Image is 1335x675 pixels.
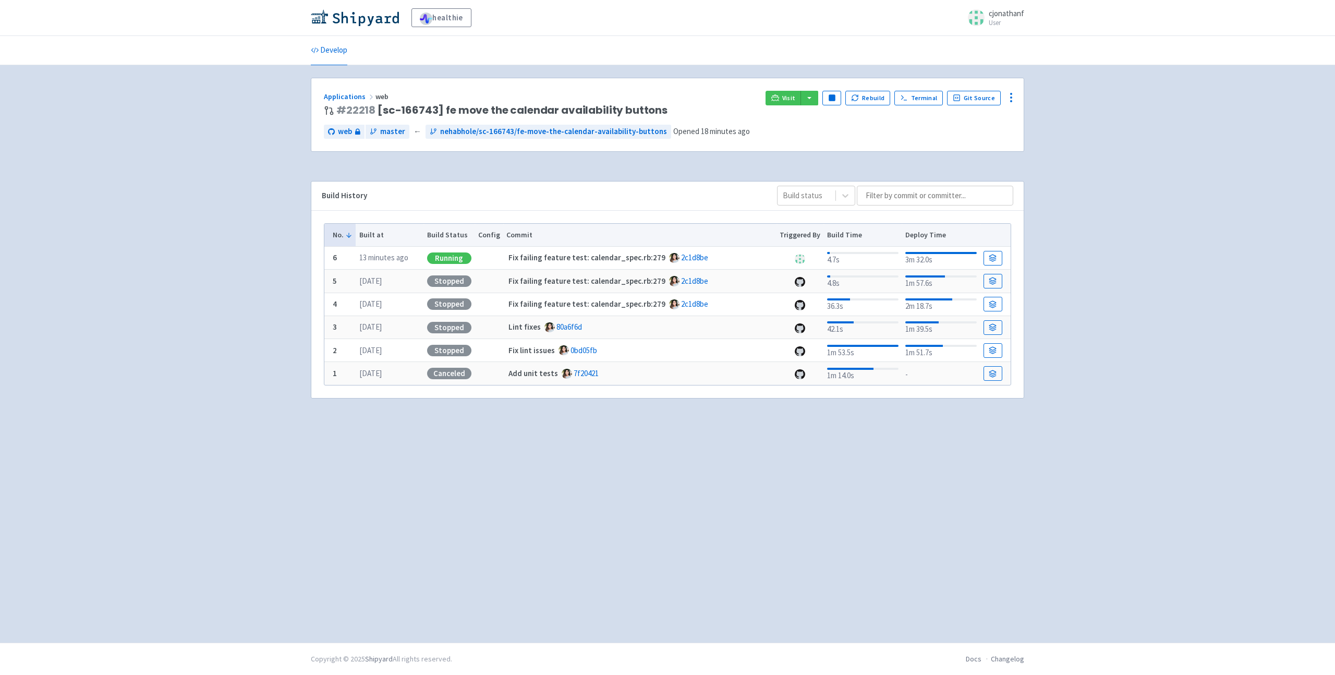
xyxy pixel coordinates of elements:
strong: Fix failing feature test: calendar_spec.rb:279 [508,299,665,309]
a: Build Details [984,251,1002,266]
strong: Fix lint issues [508,345,555,355]
a: Build Details [984,274,1002,288]
b: 6 [333,252,337,262]
input: Filter by commit or committer... [857,186,1013,206]
strong: Fix failing feature test: calendar_spec.rb:279 [508,252,665,262]
div: Stopped [427,298,471,310]
span: ← [414,126,421,138]
a: Terminal [894,91,943,105]
div: 1m 51.7s [905,343,977,359]
div: 36.3s [827,296,899,312]
div: Stopped [427,275,471,287]
span: Opened [673,126,750,136]
div: 1m 14.0s [827,366,899,382]
a: Build Details [984,297,1002,311]
div: Canceled [427,368,471,379]
a: Git Source [947,91,1001,105]
span: Visit [782,94,796,102]
a: Changelog [991,654,1024,664]
time: [DATE] [359,368,382,378]
span: web [375,92,390,101]
span: master [380,126,405,138]
a: #22218 [336,103,375,117]
time: [DATE] [359,299,382,309]
a: Build Details [984,343,1002,358]
b: 2 [333,345,337,355]
b: 5 [333,276,337,286]
strong: Lint fixes [508,322,541,332]
th: Triggered By [776,224,824,247]
time: 13 minutes ago [359,252,408,262]
a: cjonathanf User [962,9,1024,26]
div: 2m 18.7s [905,296,977,312]
div: 1m 53.5s [827,343,899,359]
time: [DATE] [359,276,382,286]
img: Shipyard logo [311,9,399,26]
th: Config [475,224,503,247]
div: - [905,367,977,381]
th: Build Status [423,224,475,247]
a: Build Details [984,320,1002,335]
small: User [989,19,1024,26]
div: Build History [322,190,760,202]
div: 4.7s [827,250,899,266]
time: [DATE] [359,322,382,332]
a: Build Details [984,366,1002,381]
div: 1m 57.6s [905,273,977,290]
span: nehabhole/sc-166743/fe-move-the-calendar-availability-buttons [440,126,667,138]
div: Stopped [427,345,471,356]
div: Copyright © 2025 All rights reserved. [311,654,452,665]
span: cjonathanf [989,8,1024,18]
time: 18 minutes ago [701,126,750,136]
a: 0bd05fb [571,345,597,355]
div: Running [427,252,471,264]
a: 2c1d8be [681,276,708,286]
a: nehabhole/sc-166743/fe-move-the-calendar-availability-buttons [426,125,671,139]
th: Commit [503,224,776,247]
a: 80a6f6d [556,322,582,332]
strong: Add unit tests [508,368,558,378]
strong: Fix failing feature test: calendar_spec.rb:279 [508,276,665,286]
b: 3 [333,322,337,332]
div: 3m 32.0s [905,250,977,266]
button: Rebuild [845,91,890,105]
button: No. [333,230,353,240]
a: Visit [766,91,801,105]
b: 4 [333,299,337,309]
a: web [324,125,365,139]
th: Built at [356,224,423,247]
span: web [338,126,352,138]
span: [sc-166743] fe move the calendar availability buttons [336,104,667,116]
button: Pause [822,91,841,105]
b: 1 [333,368,337,378]
a: Shipyard [365,654,393,664]
a: Develop [311,36,347,65]
div: 4.8s [827,273,899,290]
a: healthie [411,8,471,27]
div: Stopped [427,322,471,333]
th: Build Time [823,224,902,247]
a: Applications [324,92,375,101]
a: 2c1d8be [681,299,708,309]
div: 42.1s [827,319,899,335]
a: Docs [966,654,981,664]
a: master [366,125,409,139]
time: [DATE] [359,345,382,355]
div: 1m 39.5s [905,319,977,335]
a: 7f20421 [574,368,599,378]
a: 2c1d8be [681,252,708,262]
th: Deploy Time [902,224,980,247]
